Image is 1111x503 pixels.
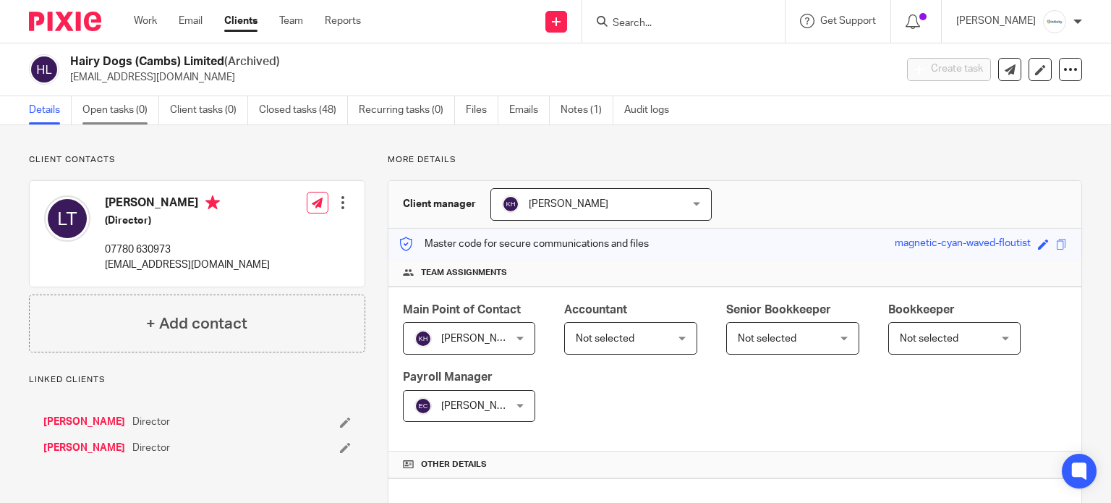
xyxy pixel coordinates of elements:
p: Master code for secure communications and files [399,237,649,251]
h3: Client manager [403,197,476,211]
a: Details [29,96,72,124]
a: Team [279,14,303,28]
p: [EMAIL_ADDRESS][DOMAIN_NAME] [70,70,885,85]
p: Linked clients [29,374,365,386]
a: Clients [224,14,257,28]
a: Closed tasks (48) [259,96,348,124]
img: svg%3E [414,397,432,415]
h2: Hairy Dogs (Cambs) Limited [70,54,723,69]
span: Not selected [738,334,796,344]
span: Accountant [564,304,627,316]
h5: (Director) [105,214,270,228]
span: [PERSON_NAME] [441,401,521,411]
span: Director [132,441,170,455]
a: Open tasks (0) [82,96,159,124]
span: Bookkeeper [888,304,955,316]
p: [PERSON_NAME] [956,14,1036,28]
p: Client contacts [29,154,365,166]
img: svg%3E [29,54,59,85]
a: Client tasks (0) [170,96,248,124]
div: magnetic-cyan-waved-floutist [895,236,1031,253]
a: Emails [509,96,550,124]
span: Not selected [576,334,634,344]
span: Team assignments [421,267,507,279]
span: (Archived) [224,56,280,67]
i: Primary [205,195,220,210]
a: Reports [325,14,361,28]
span: Get Support [820,16,876,26]
input: Search [611,17,741,30]
span: Director [132,415,170,429]
a: Files [466,96,498,124]
h4: + Add contact [146,313,247,335]
button: Create task [907,58,991,81]
img: Pixie [29,12,101,31]
h4: [PERSON_NAME] [105,195,270,214]
a: Audit logs [624,96,680,124]
span: Other details [421,459,487,470]
span: Senior Bookkeeper [726,304,831,316]
a: Recurring tasks (0) [359,96,455,124]
p: More details [388,154,1082,166]
a: [PERSON_NAME] [43,415,125,429]
p: 07780 630973 [105,242,270,257]
a: Notes (1) [561,96,613,124]
a: Email [179,14,203,28]
a: [PERSON_NAME] [43,441,125,455]
span: [PERSON_NAME] [441,334,521,344]
span: [PERSON_NAME] [529,199,608,209]
span: Not selected [900,334,958,344]
img: svg%3E [44,195,90,242]
img: Infinity%20Logo%20with%20Whitespace%20.png [1043,10,1066,33]
span: Main Point of Contact [403,304,521,316]
a: Work [134,14,157,28]
img: svg%3E [502,195,519,213]
span: Payroll Manager [403,371,493,383]
p: [EMAIL_ADDRESS][DOMAIN_NAME] [105,258,270,272]
img: svg%3E [414,330,432,347]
